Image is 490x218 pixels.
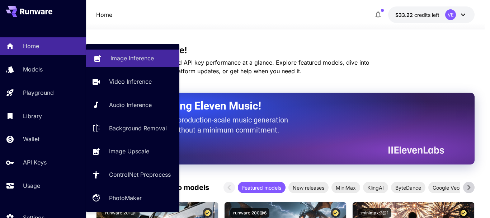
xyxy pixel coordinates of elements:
span: Featured models [238,184,286,191]
a: Image Inference [86,50,179,67]
button: $33.22139 [388,6,475,23]
p: Image Inference [110,54,154,62]
span: MiniMax [331,184,360,191]
div: $33.22139 [395,11,439,19]
p: Library [23,112,42,120]
button: Certified Model – Vetted for best performance and includes a commercial license. [203,208,212,218]
span: Google Veo [428,184,464,191]
button: Certified Model – Vetted for best performance and includes a commercial license. [459,208,468,218]
a: Video Inference [86,73,179,91]
button: minimax:3@1 [358,208,391,218]
button: Certified Model – Vetted for best performance and includes a commercial license. [331,208,340,218]
p: The only way to get production-scale music generation from Eleven Labs without a minimum commitment. [114,115,293,135]
h3: Welcome to Runware! [96,45,475,55]
button: runware:201@1 [102,208,140,218]
span: $33.22 [395,12,414,18]
span: KlingAI [363,184,388,191]
div: VE [445,9,456,20]
p: Playground [23,88,54,97]
nav: breadcrumb [96,10,112,19]
p: PhotoMaker [109,194,142,202]
p: Wallet [23,135,39,143]
a: PhotoMaker [86,189,179,207]
a: Image Upscale [86,143,179,160]
p: Usage [23,181,40,190]
p: Models [23,65,43,74]
a: Background Removal [86,119,179,137]
p: Background Removal [109,124,167,133]
span: credits left [414,12,439,18]
span: ByteDance [391,184,425,191]
a: ControlNet Preprocess [86,166,179,184]
p: Video Inference [109,77,152,86]
p: Home [96,10,112,19]
p: Image Upscale [109,147,149,156]
h2: Now Supporting Eleven Music! [114,99,439,113]
p: API Keys [23,158,47,167]
a: Audio Inference [86,96,179,114]
span: Check out your usage stats and API key performance at a glance. Explore featured models, dive int... [96,59,369,75]
p: ControlNet Preprocess [109,170,171,179]
span: New releases [288,184,329,191]
p: Audio Inference [109,101,152,109]
button: runware:200@6 [230,208,269,218]
p: Home [23,42,39,50]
